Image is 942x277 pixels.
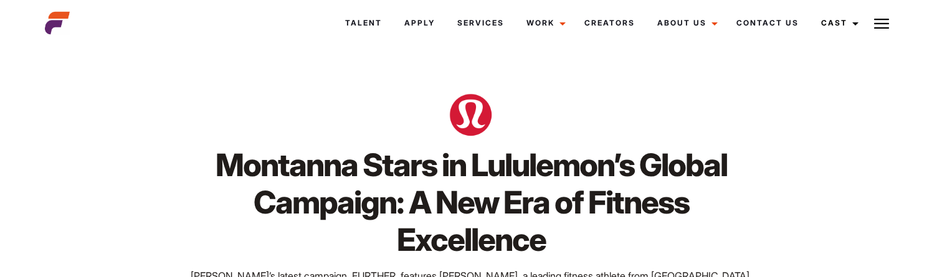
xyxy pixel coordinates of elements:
a: Contact Us [725,6,810,40]
img: cropped-aefm-brand-fav-22-square.png [45,11,70,35]
a: About Us [646,6,725,40]
img: Burger icon [874,16,889,31]
a: Talent [334,6,393,40]
img: Lululemon_Athletica_logo.svg [449,93,493,137]
a: Apply [393,6,446,40]
a: Work [515,6,573,40]
a: Creators [573,6,646,40]
h1: Montanna Stars in Lululemon’s Global Campaign: A New Era of Fitness Excellence [189,146,752,258]
a: Cast [810,6,866,40]
a: Services [446,6,515,40]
